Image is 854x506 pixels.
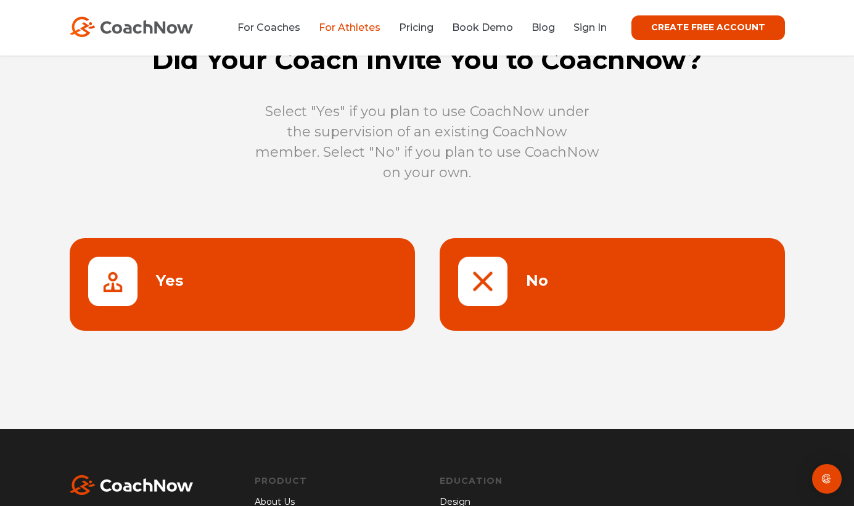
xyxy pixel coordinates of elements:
a: Sign In [573,22,607,33]
a: Pricing [399,22,433,33]
a: For Athletes [319,22,380,33]
h1: Did Your Coach Invite You to CoachNow? [57,44,797,77]
a: CREATE FREE ACCOUNT [631,15,785,40]
p: Select "Yes" if you plan to use CoachNow under the supervision of an existing CoachNow member. Se... [255,101,600,183]
a: Book Demo [452,22,513,33]
img: White CoachNow Logo [70,475,193,495]
img: CoachNow Logo [70,17,193,37]
a: Product [255,475,307,487]
a: Education [440,475,600,487]
a: Blog [532,22,555,33]
a: For Coaches [237,22,300,33]
div: Open Intercom Messenger [812,464,842,494]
